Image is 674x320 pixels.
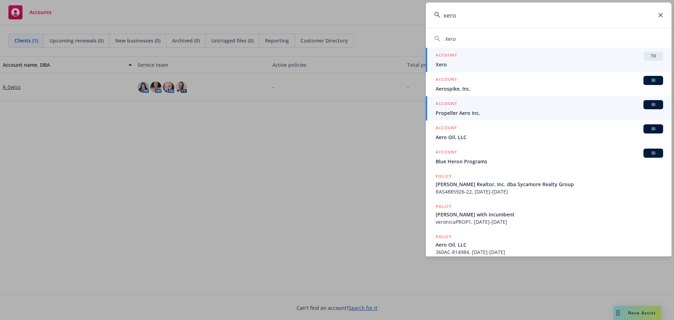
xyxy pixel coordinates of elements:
[436,188,663,195] span: RAS4885926-22, [DATE]-[DATE]
[436,181,663,188] span: [PERSON_NAME] Realtor, Inc. dba Sycamore Realty Group
[436,109,663,117] span: Propeller Aero Inc.
[436,173,452,180] h5: POLICY
[646,126,660,132] span: BI
[426,2,672,28] input: Search...
[646,53,660,59] span: TR
[426,199,672,229] a: POLICY[PERSON_NAME] with incumbentveronicaPROP1, [DATE]-[DATE]
[436,76,457,84] h5: ACCOUNT
[426,72,672,96] a: ACCOUNTBIAerospike, Inc.
[426,48,672,72] a: ACCOUNTTRXero
[436,233,452,240] h5: POLICY
[436,241,663,248] span: Aero Oil, LLC
[426,120,672,145] a: ACCOUNTBIAero Oil, LLC
[646,102,660,108] span: BI
[426,96,672,120] a: ACCOUNTBIPropeller Aero Inc.
[426,169,672,199] a: POLICY[PERSON_NAME] Realtor, Inc. dba Sycamore Realty GroupRAS4885926-22, [DATE]-[DATE]
[436,85,663,92] span: Aerospike, Inc.
[436,100,457,109] h5: ACCOUNT
[436,211,663,218] span: [PERSON_NAME] with incumbent
[445,35,455,42] span: Xero
[436,52,457,60] h5: ACCOUNT
[436,218,663,226] span: veronicaPROP1, [DATE]-[DATE]
[436,61,663,68] span: Xero
[436,133,663,141] span: Aero Oil, LLC
[436,158,663,165] span: Blue Heron Programs
[426,229,672,260] a: POLICYAero Oil, LLC360AC-814984, [DATE]-[DATE]
[436,149,457,157] h5: ACCOUNT
[436,124,457,133] h5: ACCOUNT
[436,248,663,256] span: 360AC-814984, [DATE]-[DATE]
[426,145,672,169] a: ACCOUNTBIBlue Heron Programs
[646,77,660,84] span: BI
[436,203,452,210] h5: POLICY
[646,150,660,156] span: BI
